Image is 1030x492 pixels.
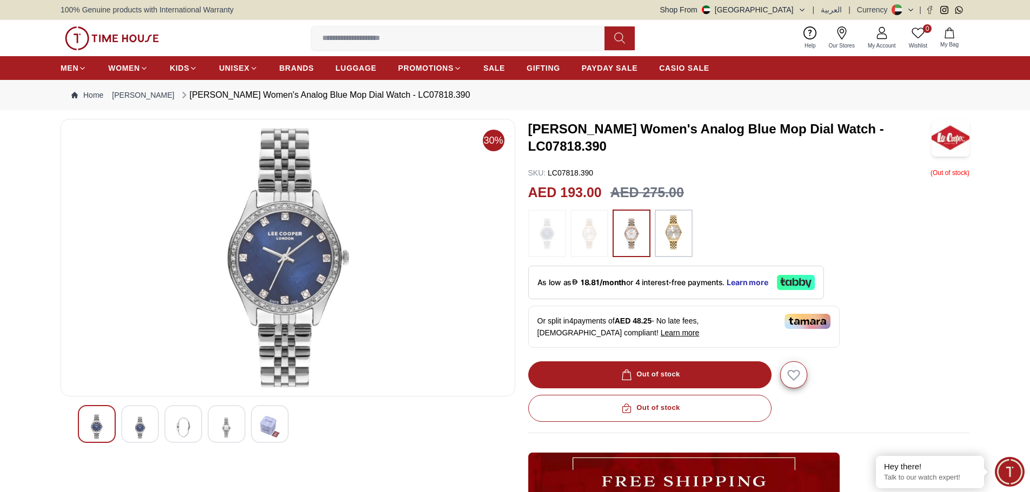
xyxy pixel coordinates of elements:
div: Chat Widget [995,457,1025,487]
img: ... [660,215,687,250]
span: | [813,4,815,15]
div: Currency [857,4,892,15]
span: Help [800,42,820,50]
a: SALE [483,58,505,78]
span: CASIO SALE [659,63,709,73]
span: My Bag [936,41,963,49]
p: ( Out of stock ) [931,167,969,178]
span: Our Stores [825,42,859,50]
img: Lee Cooper Women's Analog Blue Mop Dial Watch - LC07818.390 [130,414,150,441]
p: Talk to our watch expert! [884,473,976,482]
div: Or split in 4 payments of - No late fees, [DEMOGRAPHIC_DATA] compliant! [528,306,840,348]
span: UNISEX [219,63,249,73]
span: 0 [923,24,932,33]
span: AED 48.25 [615,316,652,325]
img: ... [618,215,645,252]
img: Lee Cooper Women's Analog Blue Mop Dial Watch - LC07818.390 [260,414,280,439]
span: Wishlist [905,42,932,50]
a: MEN [61,58,87,78]
div: [PERSON_NAME] Women's Analog Blue Mop Dial Watch - LC07818.390 [179,89,470,102]
img: Lee Cooper Women's Analog Blue Mop Dial Watch - LC07818.390 [217,414,236,441]
img: Lee Cooper Women's Analog Blue Mop Dial Watch - LC07818.390 [174,414,193,441]
span: 30% [483,130,504,151]
span: PAYDAY SALE [582,63,637,73]
img: ... [65,26,159,50]
a: PROMOTIONS [398,58,462,78]
a: Help [798,24,822,52]
img: ... [534,215,561,252]
img: United Arab Emirates [702,5,710,14]
img: Lee Cooper Women's Analog Blue Mop Dial Watch - LC07818.390 [70,128,506,387]
a: Our Stores [822,24,861,52]
a: CASIO SALE [659,58,709,78]
a: UNISEX [219,58,257,78]
span: | [919,4,921,15]
h3: [PERSON_NAME] Women's Analog Blue Mop Dial Watch - LC07818.390 [528,120,932,155]
p: LC07818.390 [528,167,594,178]
span: SALE [483,63,505,73]
span: WOMEN [108,63,140,73]
div: Hey there! [884,461,976,472]
a: 0Wishlist [902,24,934,52]
a: Facebook [926,6,934,14]
span: SKU : [528,169,546,177]
span: | [848,4,850,15]
span: GIFTING [527,63,560,73]
span: PROMOTIONS [398,63,454,73]
img: ... [576,215,603,252]
button: العربية [821,4,842,15]
span: 100% Genuine products with International Warranty [61,4,234,15]
h2: AED 193.00 [528,183,602,203]
nav: Breadcrumb [61,80,969,110]
a: WOMEN [108,58,148,78]
button: Shop From[GEOGRAPHIC_DATA] [660,4,806,15]
a: Whatsapp [955,6,963,14]
a: LUGGAGE [336,58,377,78]
img: Tamara [785,314,830,329]
span: KIDS [170,63,189,73]
a: GIFTING [527,58,560,78]
a: KIDS [170,58,197,78]
a: PAYDAY SALE [582,58,637,78]
button: My Bag [934,25,965,51]
span: MEN [61,63,78,73]
a: Instagram [940,6,948,14]
img: Lee Cooper Women's Analog Blue Mop Dial Watch - LC07818.390 [932,119,969,157]
h3: AED 275.00 [610,183,684,203]
a: Home [71,90,103,100]
a: [PERSON_NAME] [112,90,174,100]
img: Lee Cooper Women's Analog Blue Mop Dial Watch - LC07818.390 [87,414,107,439]
span: BRANDS [280,63,314,73]
span: Learn more [661,328,700,337]
a: BRANDS [280,58,314,78]
span: LUGGAGE [336,63,377,73]
span: My Account [863,42,900,50]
